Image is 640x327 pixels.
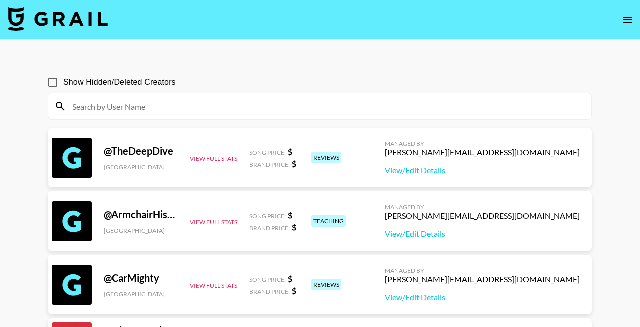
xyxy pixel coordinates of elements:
span: Brand Price: [249,288,290,295]
span: Brand Price: [249,161,290,168]
div: [PERSON_NAME][EMAIL_ADDRESS][DOMAIN_NAME] [385,211,580,221]
button: open drawer [618,10,638,30]
strong: $ [288,274,292,283]
div: reviews [311,279,341,290]
input: Search by User Name [66,98,585,114]
div: [GEOGRAPHIC_DATA] [104,163,178,171]
div: [PERSON_NAME][EMAIL_ADDRESS][DOMAIN_NAME] [385,147,580,157]
div: @ CarMighty [104,272,178,284]
span: Song Price: [249,276,286,283]
a: View/Edit Details [385,229,580,239]
div: @ ArmchairHistorian [104,208,178,221]
div: reviews [311,152,341,163]
div: Managed By [385,267,580,274]
div: @ TheDeepDive [104,145,178,157]
span: Song Price: [249,212,286,220]
strong: $ [288,147,292,156]
strong: $ [292,286,296,295]
div: teaching [311,215,346,227]
div: [PERSON_NAME][EMAIL_ADDRESS][DOMAIN_NAME] [385,274,580,284]
strong: $ [292,159,296,168]
img: Grail Talent [8,7,108,31]
div: [GEOGRAPHIC_DATA] [104,227,178,234]
button: View Full Stats [190,155,237,162]
button: View Full Stats [190,218,237,226]
div: Managed By [385,203,580,211]
div: Managed By [385,140,580,147]
div: [GEOGRAPHIC_DATA] [104,290,178,298]
a: View/Edit Details [385,292,580,302]
button: View Full Stats [190,282,237,289]
span: Brand Price: [249,224,290,232]
span: Show Hidden/Deleted Creators [63,76,176,88]
strong: $ [288,210,292,220]
strong: $ [292,222,296,232]
a: View/Edit Details [385,165,580,175]
span: Song Price: [249,149,286,156]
